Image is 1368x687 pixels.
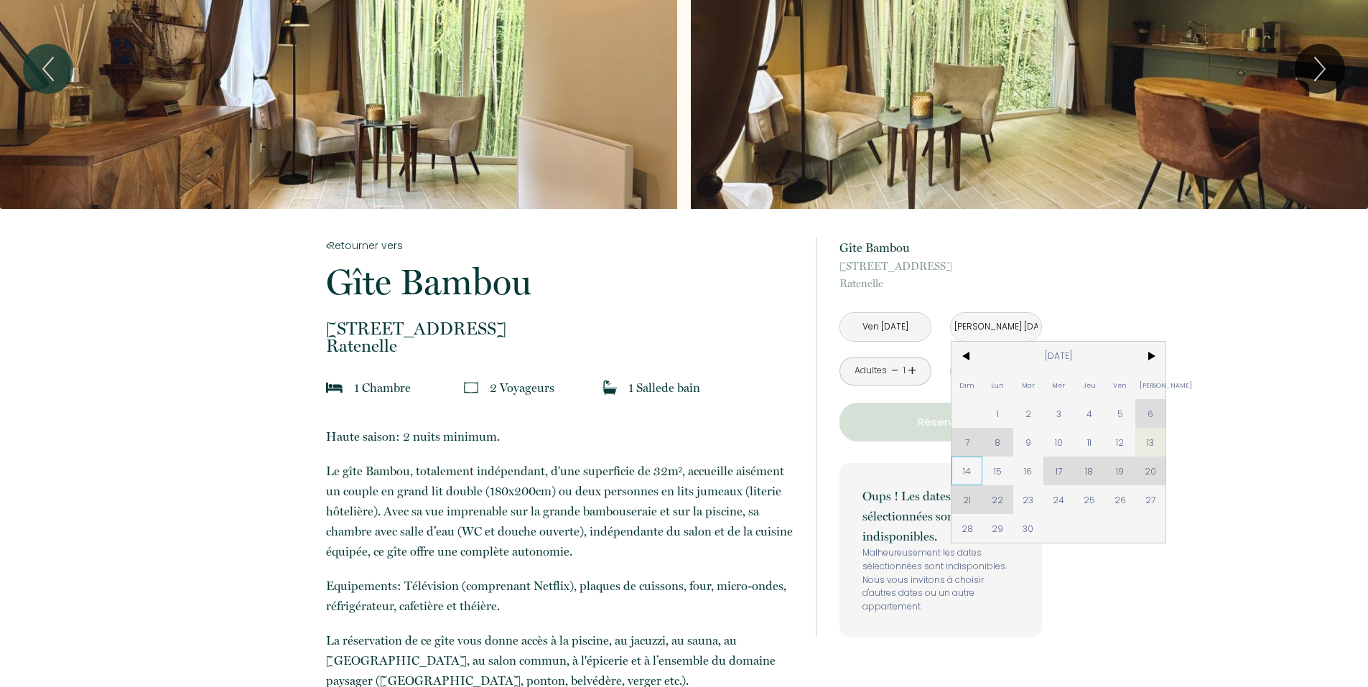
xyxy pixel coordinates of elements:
a: - [891,360,899,382]
span: 13 [1135,428,1166,457]
span: Mar [1013,370,1044,399]
span: < [951,342,982,370]
a: Retourner vers [326,238,797,253]
span: 10 [1043,428,1074,457]
button: Next [1295,44,1345,94]
p: ​Le gîte Bambou, totalement indépendant, d'une superficie de 32m², accueille aisément un couple e... [326,461,797,561]
p: Ratenelle [839,258,1042,292]
span: 25 [1074,485,1105,514]
span: 16 [1013,457,1044,485]
span: 1 [982,399,1013,428]
span: 12 [1104,428,1135,457]
input: Départ [951,313,1041,341]
div: 1 [901,364,908,378]
span: [PERSON_NAME] [1135,370,1166,399]
div: Adultes [855,364,887,378]
button: Réserver [839,403,1042,441]
span: > [1135,342,1166,370]
span: 23 [1013,485,1044,514]
span: [STREET_ADDRESS] [839,258,1042,275]
p: Ratenelle [326,320,797,355]
a: + [908,360,916,382]
input: Arrivée [840,313,931,341]
p: 1 Salle de bain [628,378,700,398]
p: 1 Chambre [354,378,411,398]
span: Dim [951,370,982,399]
p: Gîte Bambou [839,238,1042,258]
span: Jeu [1074,370,1105,399]
img: guests [464,380,478,395]
button: Previous [23,44,73,94]
span: Mer [1043,370,1074,399]
span: s [549,380,554,395]
span: 27 [1135,485,1166,514]
span: 4 [1074,399,1105,428]
p: Oups ! Les dates sélectionnées sont indisponibles. [862,486,1019,546]
p: Gîte Bambou [326,264,797,300]
span: 30 [1013,514,1044,543]
span: 14 [951,457,982,485]
span: 5 [1104,399,1135,428]
span: 9 [1013,428,1044,457]
span: 28 [951,514,982,543]
span: 24 [1043,485,1074,514]
p: Equipements: Télévision (comprenant Netflix), plaques de cuissons, four, micro-ondes, réfrigérate... [326,576,797,616]
span: 29 [982,514,1013,543]
span: 26 [1104,485,1135,514]
span: Lun [982,370,1013,399]
span: 15 [982,457,1013,485]
span: [STREET_ADDRESS] [326,320,797,337]
p: Haute saison: 2 nuits minimum. [326,426,797,447]
span: 11 [1074,428,1105,457]
p: 2 Voyageur [490,378,554,398]
p: Réserver [844,413,1037,431]
span: Ven [1104,370,1135,399]
span: 3 [1043,399,1074,428]
p: Malheureusement les dates sélectionnées sont indisponibles. Nous vous invitons à choisir d'autres... [862,546,1019,614]
span: [DATE] [982,342,1135,370]
span: 2 [1013,399,1044,428]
